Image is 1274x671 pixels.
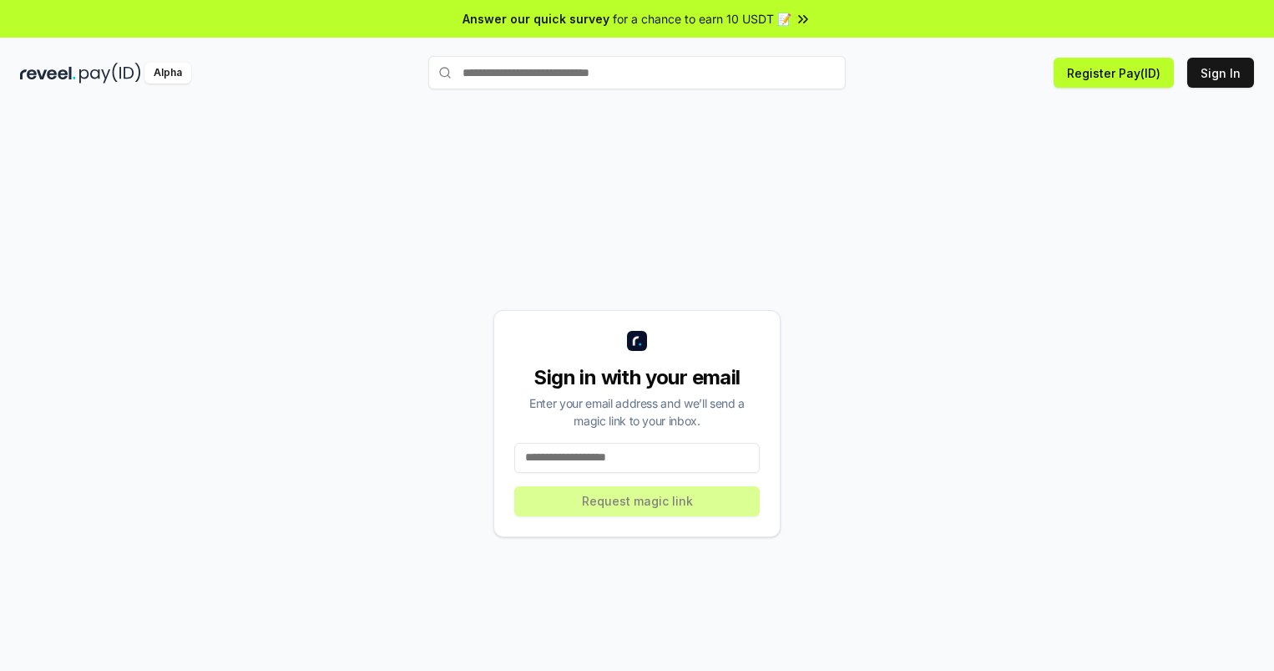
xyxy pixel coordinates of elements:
div: Sign in with your email [514,364,760,391]
button: Sign In [1187,58,1254,88]
button: Register Pay(ID) [1054,58,1174,88]
img: pay_id [79,63,141,84]
span: Answer our quick survey [463,10,609,28]
img: logo_small [627,331,647,351]
div: Enter your email address and we’ll send a magic link to your inbox. [514,394,760,430]
div: Alpha [144,63,191,84]
img: reveel_dark [20,63,76,84]
span: for a chance to earn 10 USDT 📝 [613,10,791,28]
